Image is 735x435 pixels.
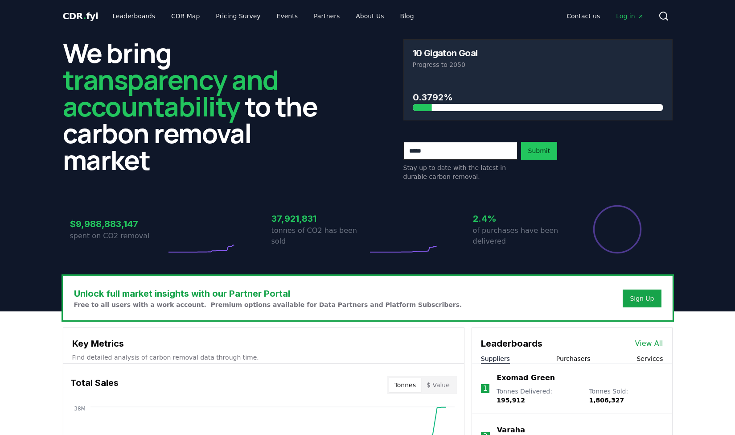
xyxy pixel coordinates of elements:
p: 1 [483,383,487,394]
nav: Main [105,8,421,24]
button: Services [636,354,663,363]
span: CDR fyi [63,11,99,21]
button: Tonnes [389,378,421,392]
button: Sign Up [623,290,661,307]
h3: 37,921,831 [271,212,368,225]
a: Leaderboards [105,8,162,24]
button: $ Value [421,378,455,392]
a: Contact us [559,8,607,24]
span: Log in [616,12,644,21]
span: transparency and accountability [63,61,278,124]
p: Free to all users with a work account. Premium options available for Data Partners and Platform S... [74,300,462,309]
h3: 10 Gigaton Goal [413,49,478,58]
button: Purchasers [556,354,591,363]
a: Events [270,8,305,24]
nav: Main [559,8,651,24]
p: Tonnes Sold : [589,387,663,405]
h3: $9,988,883,147 [70,217,166,231]
a: Blog [393,8,421,24]
tspan: 38M [74,406,86,412]
span: 195,912 [497,397,525,404]
a: Exomad Green [497,373,555,383]
a: Sign Up [630,294,654,303]
div: Percentage of sales delivered [592,204,642,254]
a: About Us [349,8,391,24]
a: Partners [307,8,347,24]
p: Tonnes Delivered : [497,387,580,405]
button: Suppliers [481,354,510,363]
h3: Total Sales [70,376,119,394]
a: Log in [609,8,651,24]
p: tonnes of CO2 has been sold [271,225,368,247]
h2: We bring to the carbon removal market [63,39,332,173]
a: View All [635,338,663,349]
h3: Leaderboards [481,337,542,350]
span: . [83,11,86,21]
h3: 0.3792% [413,91,663,104]
h3: 2.4% [473,212,569,225]
span: 1,806,327 [589,397,624,404]
h3: Key Metrics [72,337,455,350]
p: Find detailed analysis of carbon removal data through time. [72,353,455,362]
button: Submit [521,142,558,160]
h3: Unlock full market insights with our Partner Portal [74,287,462,300]
a: CDR Map [164,8,207,24]
p: Progress to 2050 [413,60,663,69]
p: spent on CO2 removal [70,231,166,241]
a: Pricing Survey [209,8,267,24]
p: Stay up to date with the latest in durable carbon removal. [403,163,517,181]
a: CDR.fyi [63,10,99,22]
p: of purchases have been delivered [473,225,569,247]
